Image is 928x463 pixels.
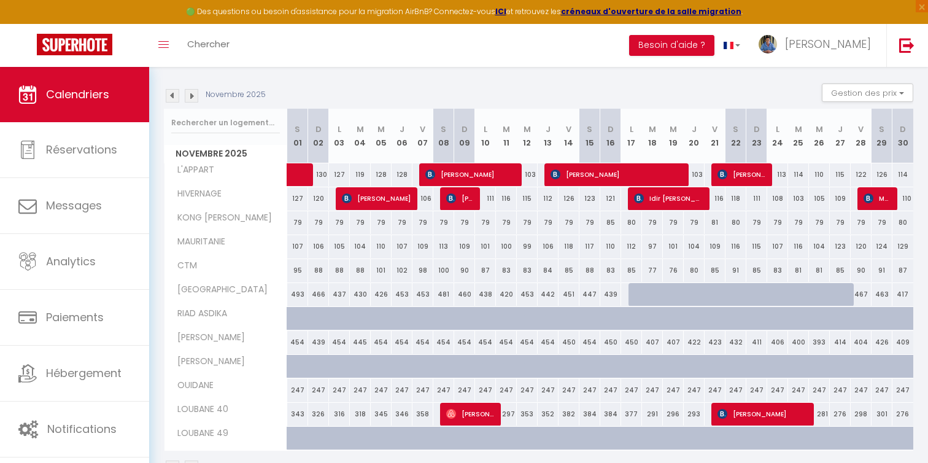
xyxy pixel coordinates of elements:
div: 80 [892,211,913,234]
div: 453 [517,283,538,306]
div: 91 [872,259,892,282]
div: 247 [412,379,433,402]
a: Chercher [178,24,239,67]
div: 454 [538,331,559,354]
div: 79 [392,211,412,234]
div: 126 [872,163,892,186]
abbr: J [400,123,404,135]
div: 437 [329,283,350,306]
div: 439 [600,283,621,306]
span: Idir [PERSON_NAME] [634,187,703,210]
div: 104 [809,235,830,258]
div: 116 [705,187,725,210]
div: 103 [517,163,538,186]
div: 109 [705,235,725,258]
span: Chercher [187,37,230,50]
abbr: L [776,123,779,135]
div: 114 [892,163,913,186]
div: 247 [809,379,830,402]
div: 128 [392,163,412,186]
div: 104 [350,235,371,258]
div: 120 [851,235,872,258]
div: 414 [830,331,851,354]
abbr: J [838,123,843,135]
th: 09 [454,109,475,163]
abbr: M [795,123,802,135]
th: 18 [642,109,663,163]
div: 100 [496,235,517,258]
div: 123 [579,187,600,210]
span: Messages [46,198,102,213]
div: 83 [496,259,517,282]
div: 95 [287,259,308,282]
div: 101 [663,235,684,258]
th: 02 [308,109,329,163]
div: 454 [454,331,475,354]
div: 117 [579,235,600,258]
div: 105 [329,235,350,258]
div: 111 [746,187,767,210]
div: 115 [517,187,538,210]
span: [PERSON_NAME] [166,331,248,344]
div: 79 [746,211,767,234]
div: 404 [851,331,872,354]
abbr: S [587,123,592,135]
div: 108 [767,187,788,210]
div: 79 [872,211,892,234]
th: 01 [287,109,308,163]
span: MAURITANIE [166,235,228,249]
div: 450 [621,331,642,354]
abbr: M [524,123,531,135]
div: 467 [851,283,872,306]
th: 30 [892,109,913,163]
abbr: S [295,123,300,135]
div: 110 [371,235,392,258]
span: Mounia EL YOUSSI [864,187,891,210]
abbr: M [503,123,510,135]
div: 77 [642,259,663,282]
span: Paiements [46,309,104,325]
span: [PERSON_NAME] [166,355,248,368]
div: 79 [329,211,350,234]
abbr: M [377,123,385,135]
div: 450 [559,331,579,354]
div: 454 [412,331,433,354]
div: 107 [287,235,308,258]
div: 110 [892,187,913,210]
span: [PERSON_NAME] [342,187,411,210]
div: 128 [371,163,392,186]
div: 454 [475,331,496,354]
abbr: J [546,123,551,135]
div: 122 [851,163,872,186]
th: 15 [579,109,600,163]
div: 119 [350,163,371,186]
div: 80 [621,211,642,234]
p: Novembre 2025 [206,89,266,101]
th: 12 [517,109,538,163]
div: 120 [308,187,329,210]
div: 247 [371,379,392,402]
div: 123 [830,235,851,258]
div: 106 [412,187,433,210]
th: 06 [392,109,412,163]
abbr: S [733,123,738,135]
div: 481 [433,283,454,306]
div: 450 [600,331,621,354]
div: 247 [663,379,684,402]
th: 07 [412,109,433,163]
div: 101 [371,259,392,282]
div: 407 [663,331,684,354]
button: Ouvrir le widget de chat LiveChat [10,5,47,42]
div: 114 [788,163,809,186]
div: 116 [725,235,746,258]
div: 83 [517,259,538,282]
div: 445 [350,331,371,354]
span: [GEOGRAPHIC_DATA] [166,283,271,297]
div: 88 [329,259,350,282]
div: 126 [559,187,579,210]
abbr: L [484,123,487,135]
div: 79 [538,211,559,234]
span: HIVERNAGE [166,187,225,201]
div: 107 [392,235,412,258]
div: 91 [725,259,746,282]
